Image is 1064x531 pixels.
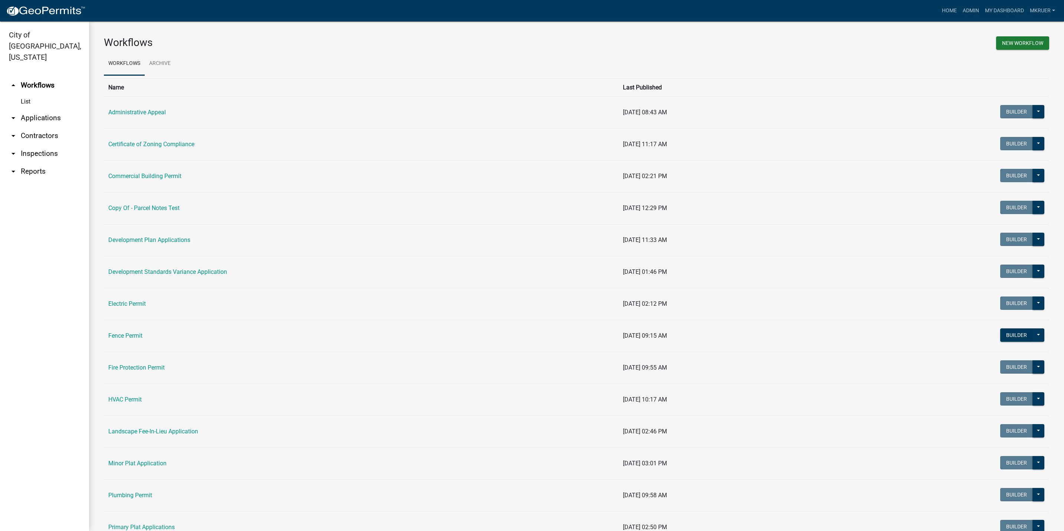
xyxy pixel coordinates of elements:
[939,4,960,18] a: Home
[1000,328,1033,342] button: Builder
[104,36,571,49] h3: Workflows
[623,173,667,180] span: [DATE] 02:21 PM
[108,492,152,499] a: Plumbing Permit
[104,52,145,76] a: Workflows
[1000,488,1033,501] button: Builder
[108,524,175,531] a: Primary Plat Applications
[623,109,667,116] span: [DATE] 08:43 AM
[996,36,1049,50] button: New Workflow
[104,78,618,96] th: Name
[1000,105,1033,118] button: Builder
[108,428,198,435] a: Landscape Fee-In-Lieu Application
[623,236,667,243] span: [DATE] 11:33 AM
[623,460,667,467] span: [DATE] 03:01 PM
[108,460,167,467] a: Minor Plat Application
[960,4,982,18] a: Admin
[1000,201,1033,214] button: Builder
[9,81,18,90] i: arrow_drop_up
[1000,233,1033,246] button: Builder
[9,131,18,140] i: arrow_drop_down
[108,141,194,148] a: Certificate of Zoning Compliance
[623,364,667,371] span: [DATE] 09:55 AM
[108,364,165,371] a: Fire Protection Permit
[1000,360,1033,374] button: Builder
[108,236,190,243] a: Development Plan Applications
[108,109,166,116] a: Administrative Appeal
[1000,137,1033,150] button: Builder
[145,52,175,76] a: Archive
[623,492,667,499] span: [DATE] 09:58 AM
[1000,424,1033,437] button: Builder
[1000,456,1033,469] button: Builder
[1000,296,1033,310] button: Builder
[9,167,18,176] i: arrow_drop_down
[623,428,667,435] span: [DATE] 02:46 PM
[1000,169,1033,182] button: Builder
[623,524,667,531] span: [DATE] 02:50 PM
[1000,265,1033,278] button: Builder
[1027,4,1058,18] a: mkruer
[623,332,667,339] span: [DATE] 09:15 AM
[623,268,667,275] span: [DATE] 01:46 PM
[108,300,146,307] a: Electric Permit
[108,332,142,339] a: Fence Permit
[9,149,18,158] i: arrow_drop_down
[108,396,142,403] a: HVAC Permit
[623,204,667,212] span: [DATE] 12:29 PM
[108,173,181,180] a: Commercial Building Permit
[623,141,667,148] span: [DATE] 11:17 AM
[9,114,18,122] i: arrow_drop_down
[982,4,1027,18] a: My Dashboard
[618,78,833,96] th: Last Published
[108,268,227,275] a: Development Standards Variance Application
[623,396,667,403] span: [DATE] 10:17 AM
[1000,392,1033,406] button: Builder
[623,300,667,307] span: [DATE] 02:12 PM
[108,204,180,212] a: Copy Of - Parcel Notes Test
